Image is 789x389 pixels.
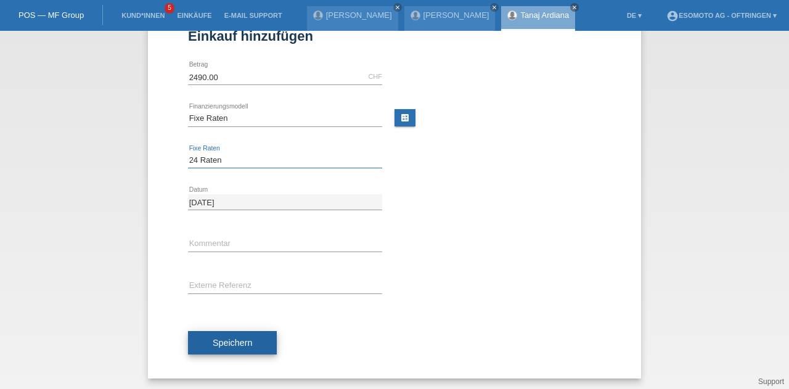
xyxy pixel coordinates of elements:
a: POS — MF Group [18,10,84,20]
a: calculate [394,109,415,126]
i: close [491,4,497,10]
h1: Einkauf hinzufügen [188,28,601,44]
span: Speichern [213,338,252,348]
a: [PERSON_NAME] [326,10,392,20]
i: close [394,4,401,10]
span: 5 [165,3,174,14]
a: Tanaj Ardiana [520,10,569,20]
a: Einkäufe [171,12,218,19]
a: close [393,3,402,12]
i: calculate [400,113,410,123]
a: close [490,3,499,12]
a: account_circleEsomoto AG - Oftringen ▾ [660,12,783,19]
a: close [570,3,579,12]
div: CHF [368,73,382,80]
a: Support [758,377,784,386]
a: DE ▾ [621,12,648,19]
a: E-Mail Support [218,12,288,19]
i: close [571,4,578,10]
a: Kund*innen [115,12,171,19]
i: account_circle [666,10,679,22]
a: [PERSON_NAME] [423,10,489,20]
button: Speichern [188,331,277,354]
